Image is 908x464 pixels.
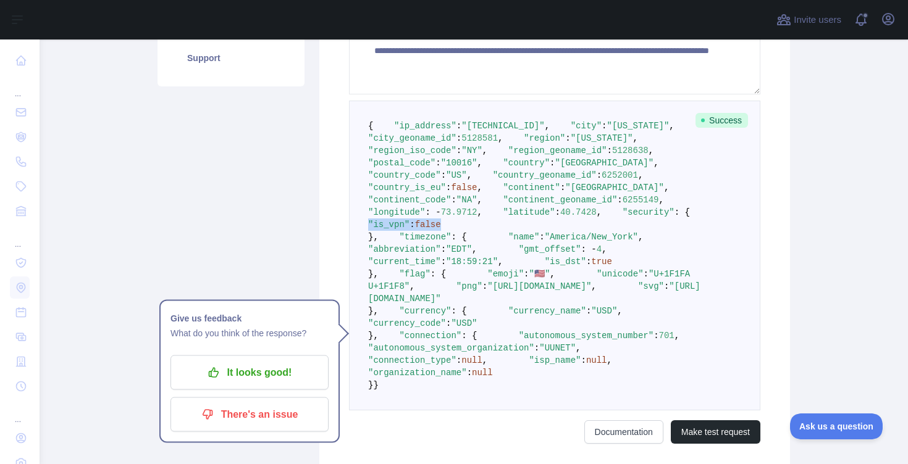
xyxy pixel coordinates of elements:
span: "country" [503,158,550,168]
span: : [482,281,487,291]
span: 5128581 [461,133,498,143]
span: } [373,380,378,390]
span: : { [451,306,466,316]
span: 6255149 [623,195,659,205]
span: "ip_address" [394,121,456,131]
span: : [456,133,461,143]
span: "city_geoname_id" [368,133,456,143]
span: : [410,220,414,230]
span: , [675,331,679,341]
span: : [446,183,451,193]
span: "US" [446,170,467,180]
span: 40.7428 [560,207,597,217]
span: "region" [524,133,565,143]
span: true [591,257,612,267]
span: , [498,257,503,267]
span: "continent" [503,183,560,193]
span: , [659,195,664,205]
div: ... [10,225,30,249]
span: : [435,158,440,168]
span: "postal_code" [368,158,435,168]
span: , [607,355,612,365]
span: "currency_code" [368,318,446,328]
div: ... [10,74,30,99]
span: "organization_name" [368,368,467,378]
span: "emoji" [487,269,524,279]
span: : [555,207,560,217]
span: 5128638 [612,146,649,155]
span: "continent_geoname_id" [503,195,617,205]
a: Documentation [584,420,663,444]
span: "is_dst" [545,257,586,267]
span: : { [431,269,446,279]
span: "NY" [461,146,482,155]
span: Invite users [794,13,841,27]
span: : { [451,232,466,242]
span: "[URL][DOMAIN_NAME]" [487,281,591,291]
span: : [456,121,461,131]
span: "country_is_eu" [368,183,446,193]
span: "USD" [591,306,617,316]
span: : [446,318,451,328]
span: , [482,355,487,365]
span: "connection" [399,331,461,341]
div: ... [10,400,30,425]
span: : [441,244,446,254]
span: null [586,355,607,365]
span: "country_code" [368,170,441,180]
span: "longitude" [368,207,425,217]
span: { [368,121,373,131]
span: "currency" [399,306,451,316]
span: null [472,368,493,378]
span: }, [368,269,379,279]
span: "latitude" [503,207,555,217]
span: : [607,146,612,155]
span: , [664,183,669,193]
span: "is_vpn" [368,220,410,230]
span: : [524,269,529,279]
span: 4 [597,244,602,254]
span: : [539,232,544,242]
span: : [581,355,586,365]
span: Success [696,113,748,128]
span: : [586,306,591,316]
a: Support [172,44,290,72]
span: "flag" [399,269,430,279]
span: : [560,183,565,193]
span: : [664,281,669,291]
span: "10016" [441,158,477,168]
span: , [602,244,607,254]
span: "USD" [451,318,477,328]
span: 6252001 [602,170,638,180]
span: , [617,306,622,316]
span: }, [368,331,379,341]
span: "unicode" [597,269,644,279]
span: "abbreviation" [368,244,441,254]
span: "gmt_offset" [519,244,581,254]
span: : [602,121,607,131]
span: "NA" [456,195,477,205]
span: , [477,183,482,193]
span: false [451,183,477,193]
span: "UUNET" [539,343,576,353]
span: "country_geoname_id" [493,170,597,180]
span: , [477,207,482,217]
span: null [461,355,482,365]
span: "svg" [638,281,664,291]
span: "[TECHNICAL_ID]" [461,121,544,131]
span: , [649,146,654,155]
span: , [576,343,581,353]
span: : [456,146,461,155]
span: "connection_type" [368,355,456,365]
span: : [451,195,456,205]
span: : { [461,331,477,341]
span: "🇺🇸" [529,269,550,279]
span: , [591,281,596,291]
span: , [477,195,482,205]
span: : [550,158,555,168]
span: "continent_code" [368,195,451,205]
span: "isp_name" [529,355,581,365]
span: "png" [456,281,482,291]
span: 701 [659,331,675,341]
p: What do you think of the response? [170,326,329,341]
